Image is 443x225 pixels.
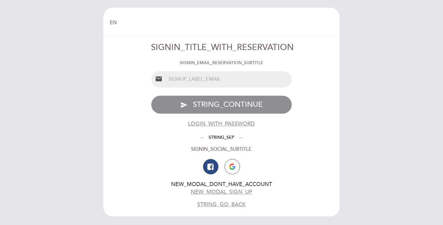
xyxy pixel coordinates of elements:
[151,146,292,153] div: SIGNIN_SOCIAL_SUBTITLE
[155,75,162,83] i: email
[229,164,235,170] img: icon-google.png
[151,42,292,54] div: SIGNIN_TITLE_WITH_RESERVATION
[204,135,239,140] span: STRING_SEP
[193,100,263,109] span: STRING_CONTINUE
[151,60,292,66] div: SIGNIN_EMAIL_RESERVATION_SUBTITLE
[166,71,292,87] input: SIGNUP_LABEL_EMAIL
[171,181,272,188] span: NEW_MODAL_DONT_HAVE_ACCOUNT
[188,120,255,128] button: LOGIN_WITH_PASSWORD
[191,188,252,196] button: NEW_MODAL_SIGN_UP
[197,201,245,208] button: STRING_GO_BACK
[180,101,188,109] i: send
[151,95,292,114] button: send STRING_CONTINUE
